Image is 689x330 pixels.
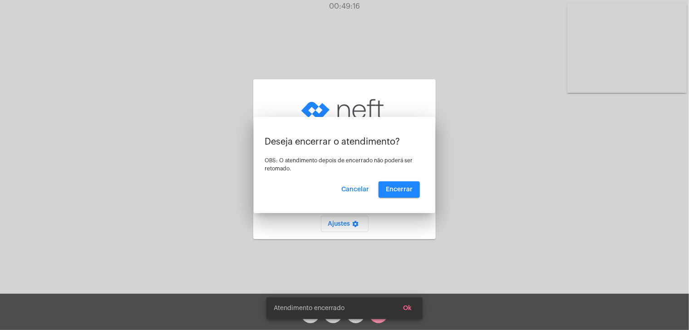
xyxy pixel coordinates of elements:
img: logo-neft-novo-2.png [299,87,390,132]
span: OBS: O atendimento depois de encerrado não poderá ser retomado. [265,158,413,171]
span: Ok [403,305,412,311]
span: 00:49:16 [329,3,360,10]
button: Cancelar [334,181,376,198]
span: Atendimento encerrado [274,304,344,313]
span: Cancelar [341,186,369,193]
p: Deseja encerrar o atendimento? [265,137,424,147]
mat-icon: settings [350,220,361,231]
span: Ajustes [328,221,361,227]
button: Encerrar [379,181,420,198]
span: Encerrar [386,186,413,193]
